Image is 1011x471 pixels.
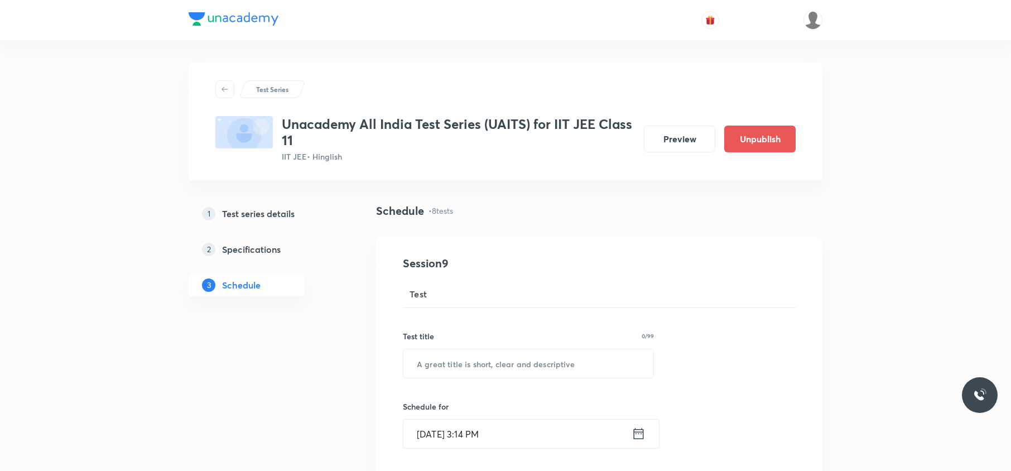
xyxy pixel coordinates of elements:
h5: Specifications [222,243,281,256]
img: Company Logo [189,12,278,26]
h6: Test title [403,330,434,342]
span: Test [410,287,427,301]
p: 3 [202,278,215,292]
p: IIT JEE • Hinglish [282,151,635,162]
h6: Schedule for [403,401,654,412]
img: avatar [705,15,715,25]
p: 0/99 [642,333,654,339]
h3: Unacademy All India Test Series (UAITS) for IIT JEE Class 11 [282,116,635,148]
a: Company Logo [189,12,278,28]
p: • 8 tests [429,205,453,217]
p: 2 [202,243,215,256]
a: 1Test series details [189,203,340,225]
img: fallback-thumbnail.png [215,116,273,148]
h4: Session 9 [403,255,606,272]
img: Sourish Roy [803,11,822,30]
a: 2Specifications [189,238,340,261]
input: A great title is short, clear and descriptive [403,349,653,378]
h4: Schedule [376,203,424,219]
button: Unpublish [724,126,796,152]
p: 1 [202,207,215,220]
h5: Test series details [222,207,295,220]
button: Preview [644,126,715,152]
p: Test Series [256,84,288,94]
h5: Schedule [222,278,261,292]
img: ttu [973,388,986,402]
button: avatar [701,11,719,29]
